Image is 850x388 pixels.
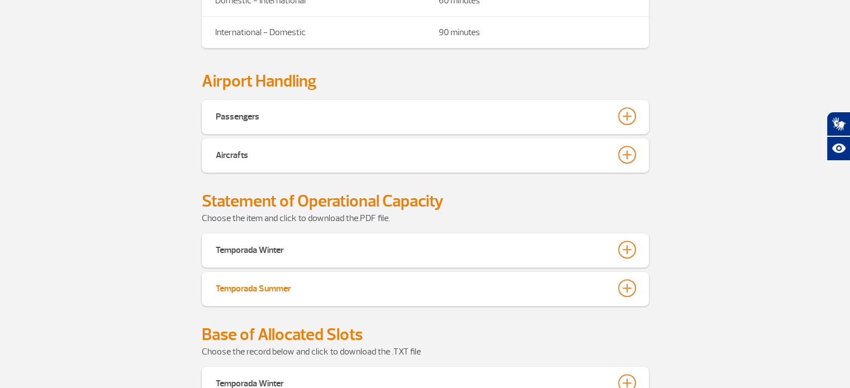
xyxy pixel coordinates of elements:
[215,145,635,164] button: Aircrafts
[827,112,850,136] button: Abrir tradutor de língua de sinais.
[216,279,291,295] div: Temporada Summer
[202,71,649,92] h2: Airport Handling
[216,107,259,123] div: Passengers
[827,136,850,161] button: Abrir recursos assistivos.
[425,16,649,48] td: 90 minutes
[215,279,635,298] button: Temporada Summer
[202,212,649,225] p: Choose the item and click to download the.PDF file.
[216,146,248,161] div: Aircrafts
[215,107,635,126] button: Passengers
[202,191,649,212] h2: Statement of Operational Capacity
[202,16,425,48] td: International - Domestic
[202,345,649,358] p: Choose the record below and click to download the .TXT file
[827,112,850,161] div: Plugin de acessibilidade da Hand Talk.
[202,324,649,345] h2: Base of Allocated Slots
[215,240,635,259] button: Temporada Winter
[216,241,284,256] div: Temporada Winter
